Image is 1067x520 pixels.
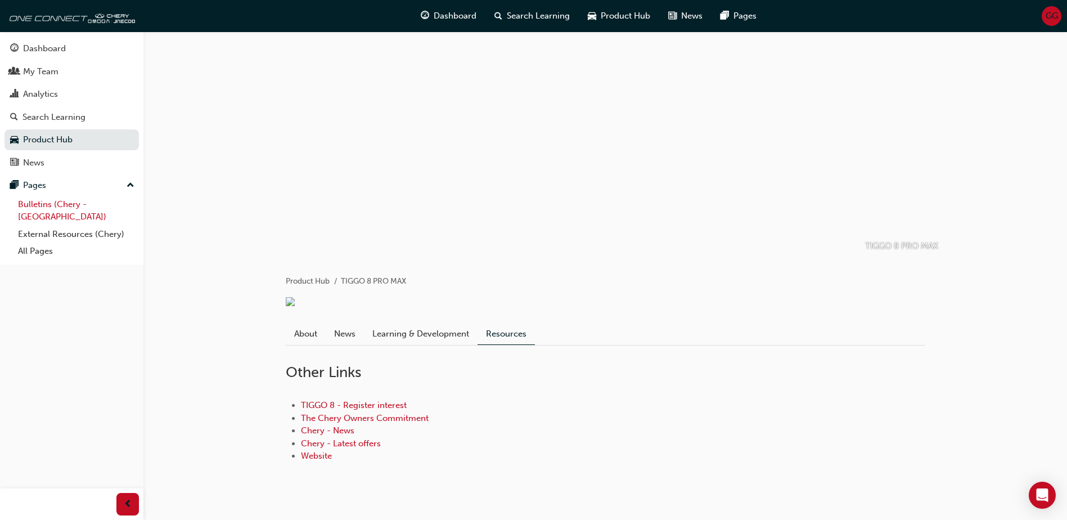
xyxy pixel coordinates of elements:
[341,275,406,288] li: TIGGO 8 PRO MAX
[485,5,579,28] a: search-iconSearch Learning
[301,400,407,410] a: TIGGO 8 - Register interest
[13,243,139,260] a: All Pages
[681,10,703,23] span: News
[10,135,19,145] span: car-icon
[301,413,429,423] a: The Chery Owners Commitment
[23,88,58,101] div: Analytics
[13,226,139,243] a: External Resources (Chery)
[733,10,757,23] span: Pages
[286,276,330,286] a: Product Hub
[579,5,659,28] a: car-iconProduct Hub
[668,9,677,23] span: news-icon
[1042,6,1061,26] button: GG
[478,323,535,345] a: Resources
[421,9,429,23] span: guage-icon
[301,425,354,436] a: Chery - News
[124,497,132,512] span: prev-icon
[865,240,938,253] p: TIGGO 8 PRO MAX
[412,5,485,28] a: guage-iconDashboard
[4,36,139,175] button: DashboardMy TeamAnalyticsSearch LearningProduct HubNews
[286,297,295,306] img: a12eea1d-202b-43a8-b4e7-298da3bf3f74.png
[23,42,66,55] div: Dashboard
[659,5,712,28] a: news-iconNews
[23,156,44,169] div: News
[4,153,139,173] a: News
[4,175,139,196] button: Pages
[23,179,46,192] div: Pages
[1029,482,1056,509] div: Open Intercom Messenger
[721,9,729,23] span: pages-icon
[10,89,19,100] span: chart-icon
[434,10,476,23] span: Dashboard
[286,364,925,382] h2: Other Links
[127,178,134,193] span: up-icon
[10,158,19,168] span: news-icon
[22,111,85,124] div: Search Learning
[10,113,18,123] span: search-icon
[1046,10,1058,23] span: GG
[494,9,502,23] span: search-icon
[13,196,139,226] a: Bulletins (Chery - [GEOGRAPHIC_DATA])
[10,44,19,54] span: guage-icon
[4,38,139,59] a: Dashboard
[364,323,478,344] a: Learning & Development
[23,65,58,78] div: My Team
[601,10,650,23] span: Product Hub
[301,451,332,461] a: Website
[10,181,19,191] span: pages-icon
[286,323,326,344] a: About
[4,84,139,105] a: Analytics
[10,67,19,77] span: people-icon
[4,107,139,128] a: Search Learning
[4,129,139,150] a: Product Hub
[4,61,139,82] a: My Team
[301,438,381,449] a: Chery - Latest offers
[507,10,570,23] span: Search Learning
[712,5,766,28] a: pages-iconPages
[326,323,364,344] a: News
[6,5,135,27] img: oneconnect
[588,9,596,23] span: car-icon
